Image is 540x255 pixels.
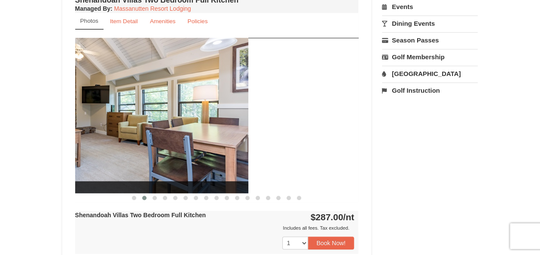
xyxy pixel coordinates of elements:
[104,13,143,30] a: Item Detail
[75,212,206,219] strong: Shenandoah Villas Two Bedroom Full Kitchen
[75,5,110,12] span: Managed By
[382,32,478,48] a: Season Passes
[75,13,104,30] a: Photos
[187,18,207,24] small: Policies
[75,5,113,12] strong: :
[382,49,478,65] a: Golf Membership
[308,237,354,249] button: Book Now!
[110,18,138,24] small: Item Detail
[80,18,98,24] small: Photos
[182,13,213,30] a: Policies
[343,212,354,222] span: /nt
[114,5,191,12] a: Massanutten Resort Lodging
[144,13,181,30] a: Amenities
[382,82,478,98] a: Golf Instruction
[382,66,478,82] a: [GEOGRAPHIC_DATA]
[382,15,478,31] a: Dining Events
[75,224,354,232] div: Includes all fees. Tax excluded.
[311,212,354,222] strong: $287.00
[150,18,176,24] small: Amenities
